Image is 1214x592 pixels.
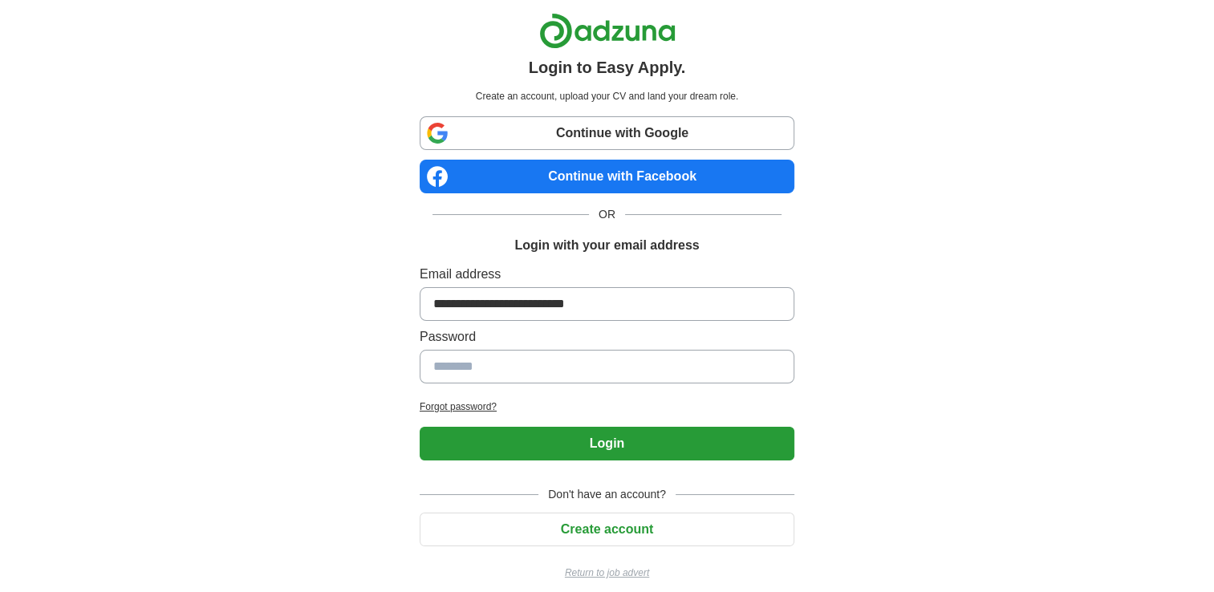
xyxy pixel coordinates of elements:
span: OR [589,206,625,223]
a: Create account [420,522,794,536]
a: Continue with Google [420,116,794,150]
p: Create an account, upload your CV and land your dream role. [423,89,791,103]
button: Create account [420,513,794,546]
h1: Login with your email address [514,236,699,255]
a: Continue with Facebook [420,160,794,193]
h1: Login to Easy Apply. [529,55,686,79]
span: Don't have an account? [538,486,676,503]
label: Password [420,327,794,347]
a: Forgot password? [420,399,794,414]
button: Login [420,427,794,460]
img: Adzuna logo [539,13,676,49]
label: Email address [420,265,794,284]
a: Return to job advert [420,566,794,580]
